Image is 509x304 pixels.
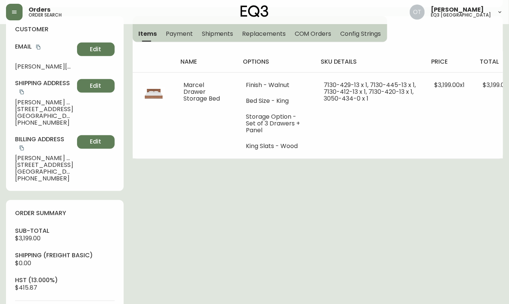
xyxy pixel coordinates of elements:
[15,113,74,119] span: [GEOGRAPHIC_DATA] , ON , M4M3N8 , CA
[410,5,425,20] img: 5d4d18d254ded55077432b49c4cb2919
[15,155,74,162] span: [PERSON_NAME] Consky
[15,251,115,260] h4: Shipping ( Freight Basic )
[15,106,74,113] span: [STREET_ADDRESS]
[15,135,74,152] h4: Billing Address
[243,58,309,66] h4: options
[142,82,166,106] img: 7130-429-13-400-1-cljmg3ivj0fly0162ba1r399n.jpg
[295,30,332,38] span: COM Orders
[18,144,26,152] button: copy
[321,58,420,66] h4: sku details
[246,98,306,104] li: Bed Size - King
[202,30,233,38] span: Shipments
[184,81,220,103] span: Marcel Drawer Storage Bed
[15,234,41,243] span: $3,199.00
[15,259,31,267] span: $0.00
[340,30,381,38] span: Config Strings
[90,82,101,90] span: Edit
[77,43,115,56] button: Edit
[15,209,115,217] h4: order summary
[35,43,42,51] button: copy
[139,30,157,38] span: Items
[15,63,74,70] span: [PERSON_NAME][EMAIL_ADDRESS][DOMAIN_NAME]
[181,58,231,66] h4: name
[246,82,306,89] li: Finish - Walnut
[15,162,74,168] span: [STREET_ADDRESS]
[15,227,115,235] h4: sub-total
[15,79,74,96] h4: Shipping Address
[431,58,468,66] h4: price
[15,283,37,292] span: $415.87
[77,135,115,149] button: Edit
[246,143,306,150] li: King Slats - Wood
[29,7,50,13] span: Orders
[241,5,268,17] img: logo
[324,81,416,103] span: 7130-429-13 x 1, 7130-445-13 x 1, 7130-412-13 x 1, 7130-420-13 x 1, 3050-434-0 x 1
[15,175,74,182] span: [PHONE_NUMBER]
[15,25,115,34] h4: customer
[15,168,74,175] span: [GEOGRAPHIC_DATA] , ON , M4M3N8 , CA
[29,13,62,17] h5: order search
[483,81,508,89] span: $3,199.00
[246,113,306,134] li: Storage Option - Set of 3 Drawers + Panel
[90,137,101,146] span: Edit
[15,119,74,126] span: [PHONE_NUMBER]
[431,7,484,13] span: [PERSON_NAME]
[15,43,74,51] h4: Email
[434,81,465,89] span: $3,199.00 x 1
[431,13,491,17] h5: eq3 [GEOGRAPHIC_DATA]
[77,79,115,93] button: Edit
[15,276,115,284] h4: hst (13.000%)
[90,45,101,53] span: Edit
[15,99,74,106] span: [PERSON_NAME] Consky
[18,88,26,96] button: copy
[166,30,193,38] span: Payment
[242,30,285,38] span: Replacements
